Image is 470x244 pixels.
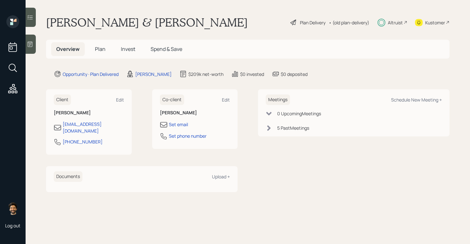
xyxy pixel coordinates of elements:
div: Schedule New Meeting + [391,97,442,103]
h6: Client [54,94,71,105]
div: $0 deposited [281,71,308,77]
h6: Co-client [160,94,184,105]
h6: [PERSON_NAME] [54,110,124,116]
span: Plan [95,45,106,53]
div: [PERSON_NAME] [135,71,172,77]
div: [PHONE_NUMBER] [63,138,103,145]
span: Spend & Save [151,45,182,53]
div: $0 invested [240,71,264,77]
div: Plan Delivery [300,19,325,26]
div: Edit [222,97,230,103]
h6: Documents [54,171,82,182]
div: Edit [116,97,124,103]
div: Set email [169,121,188,128]
h1: [PERSON_NAME] & [PERSON_NAME] [46,15,248,29]
div: $209k net-worth [188,71,223,77]
div: [EMAIL_ADDRESS][DOMAIN_NAME] [63,121,124,134]
div: Upload + [212,174,230,180]
h6: Meetings [266,94,290,105]
span: Overview [56,45,80,53]
div: Log out [5,223,20,229]
h6: [PERSON_NAME] [160,110,230,116]
img: eric-schwartz-headshot.png [6,202,19,215]
div: • (old plan-delivery) [329,19,369,26]
div: Altruist [388,19,403,26]
div: 5 Past Meeting s [277,125,309,131]
div: Opportunity · Plan Delivered [63,71,119,77]
span: Invest [121,45,135,53]
div: 0 Upcoming Meeting s [277,110,321,117]
div: Kustomer [425,19,445,26]
div: Set phone number [169,133,207,139]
